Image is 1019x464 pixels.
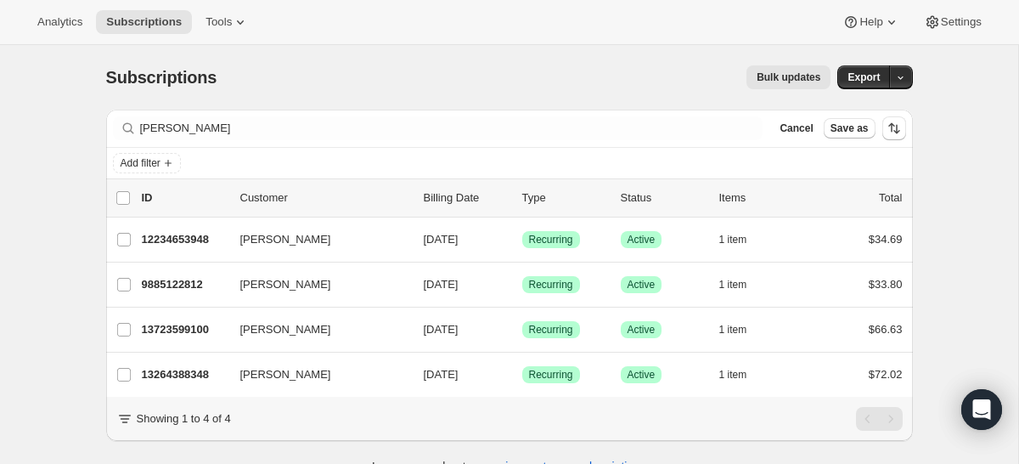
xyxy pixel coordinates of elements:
span: Recurring [529,233,573,246]
div: 9885122812[PERSON_NAME][DATE]SuccessRecurringSuccessActive1 item$33.80 [142,273,903,297]
button: Cancel [773,118,819,139]
button: Subscriptions [96,10,192,34]
p: 13723599100 [142,321,227,338]
button: [PERSON_NAME] [230,361,400,388]
button: Add filter [113,153,181,173]
span: Analytics [37,15,82,29]
span: [DATE] [424,278,459,291]
span: Active [628,233,656,246]
span: [PERSON_NAME] [240,366,331,383]
button: Tools [195,10,259,34]
div: IDCustomerBilling DateTypeStatusItemsTotal [142,190,903,207]
span: [DATE] [424,323,459,336]
p: 13264388348 [142,366,227,383]
p: Total [879,190,902,207]
button: 1 item [719,273,766,297]
button: Help [832,10,909,34]
span: Cancel [780,122,813,135]
span: $34.69 [869,233,903,246]
button: [PERSON_NAME] [230,226,400,253]
p: ID [142,190,227,207]
span: Recurring [529,278,573,291]
span: Recurring [529,368,573,382]
span: [PERSON_NAME] [240,321,331,338]
span: $66.63 [869,323,903,336]
button: [PERSON_NAME] [230,271,400,298]
button: 1 item [719,318,766,342]
span: Add filter [121,156,160,170]
span: Active [628,323,656,337]
button: 1 item [719,228,766,252]
span: Active [628,278,656,291]
nav: Pagination [856,407,903,431]
button: Sort the results [882,116,906,140]
div: 13723599100[PERSON_NAME][DATE]SuccessRecurringSuccessActive1 item$66.63 [142,318,903,342]
span: 1 item [719,278,747,291]
p: 9885122812 [142,276,227,293]
span: [DATE] [424,233,459,246]
span: [DATE] [424,368,459,381]
button: Settings [914,10,992,34]
span: Help [859,15,882,29]
span: 1 item [719,233,747,246]
button: Save as [824,118,875,139]
span: $33.80 [869,278,903,291]
span: Tools [205,15,232,29]
span: [PERSON_NAME] [240,276,331,293]
div: Open Intercom Messenger [961,389,1002,430]
span: 1 item [719,368,747,382]
span: Recurring [529,323,573,337]
div: Type [522,190,607,207]
span: Export [847,71,880,84]
p: Status [621,190,706,207]
div: 13264388348[PERSON_NAME][DATE]SuccessRecurringSuccessActive1 item$72.02 [142,363,903,387]
span: Settings [941,15,982,29]
span: Bulk updates [757,71,820,84]
button: 1 item [719,363,766,387]
span: [PERSON_NAME] [240,231,331,248]
button: Analytics [27,10,93,34]
input: Filter subscribers [140,116,763,140]
p: Customer [240,190,410,207]
span: Save as [830,122,869,135]
span: Active [628,368,656,382]
span: 1 item [719,323,747,337]
span: $72.02 [869,368,903,381]
span: Subscriptions [106,15,182,29]
p: Billing Date [424,190,509,207]
span: Subscriptions [106,68,217,87]
p: 12234653948 [142,231,227,248]
div: Items [719,190,804,207]
div: 12234653948[PERSON_NAME][DATE]SuccessRecurringSuccessActive1 item$34.69 [142,228,903,252]
button: [PERSON_NAME] [230,316,400,343]
p: Showing 1 to 4 of 4 [137,410,231,427]
button: Export [837,65,890,89]
button: Bulk updates [746,65,830,89]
